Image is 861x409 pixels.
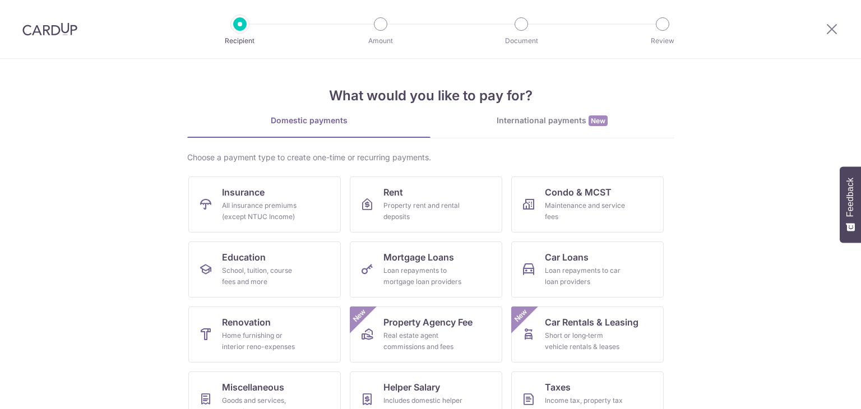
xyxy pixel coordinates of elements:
div: Real estate agent commissions and fees [383,330,464,352]
img: CardUp [22,22,77,36]
iframe: Opens a widget where you can find more information [789,375,850,403]
a: InsuranceAll insurance premiums (except NTUC Income) [188,176,341,233]
h4: What would you like to pay for? [187,86,674,106]
span: Rent [383,185,403,199]
p: Amount [339,35,422,47]
span: Taxes [545,380,571,394]
div: Loan repayments to car loan providers [545,265,626,287]
a: RenovationHome furnishing or interior reno-expenses [188,306,341,362]
div: International payments [430,115,674,127]
div: Loan repayments to mortgage loan providers [383,265,464,287]
div: All insurance premiums (except NTUC Income) [222,200,303,222]
a: EducationSchool, tuition, course fees and more [188,241,341,298]
span: Miscellaneous [222,380,284,394]
div: School, tuition, course fees and more [222,265,303,287]
span: New [589,115,608,126]
span: Insurance [222,185,265,199]
a: RentProperty rent and rental deposits [350,176,502,233]
span: New [350,306,369,325]
span: Renovation [222,315,271,329]
p: Review [621,35,704,47]
span: Condo & MCST [545,185,612,199]
span: Car Loans [545,250,589,264]
span: Car Rentals & Leasing [545,315,638,329]
div: Maintenance and service fees [545,200,626,222]
span: Property Agency Fee [383,315,473,329]
div: Short or long‑term vehicle rentals & leases [545,330,626,352]
p: Recipient [198,35,281,47]
span: New [512,306,530,325]
div: Choose a payment type to create one-time or recurring payments. [187,152,674,163]
a: Car LoansLoan repayments to car loan providers [511,241,664,298]
div: Home furnishing or interior reno-expenses [222,330,303,352]
span: Helper Salary [383,380,440,394]
a: Mortgage LoansLoan repayments to mortgage loan providers [350,241,502,298]
p: Document [480,35,563,47]
a: Property Agency FeeReal estate agent commissions and feesNew [350,306,502,362]
span: Mortgage Loans [383,250,454,264]
a: Car Rentals & LeasingShort or long‑term vehicle rentals & leasesNew [511,306,664,362]
button: Feedback - Show survey [840,166,861,243]
span: Education [222,250,266,264]
div: Property rent and rental deposits [383,200,464,222]
div: Domestic payments [187,115,430,126]
span: Feedback [845,178,855,217]
a: Condo & MCSTMaintenance and service fees [511,176,664,233]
